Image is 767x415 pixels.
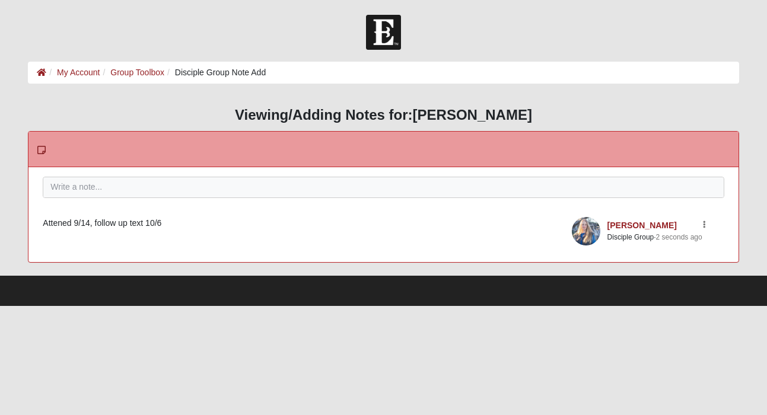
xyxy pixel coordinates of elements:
[607,234,656,241] span: ·
[413,107,532,123] strong: [PERSON_NAME]
[28,107,739,124] h3: Viewing/Adding Notes for:
[607,234,654,241] span: Disciple Group
[43,217,724,229] div: Attened 9/14, follow up text 10/6
[110,68,164,77] a: Group Toolbox
[57,68,100,77] a: My Account
[164,66,266,79] li: Disciple Group Note Add
[656,232,702,242] a: 2 seconds ago
[572,217,600,245] img: Tonya Annis
[607,221,677,230] a: [PERSON_NAME]
[656,233,702,241] time: October 6, 2025, 3:01 PM
[366,15,401,50] img: Church of Eleven22 Logo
